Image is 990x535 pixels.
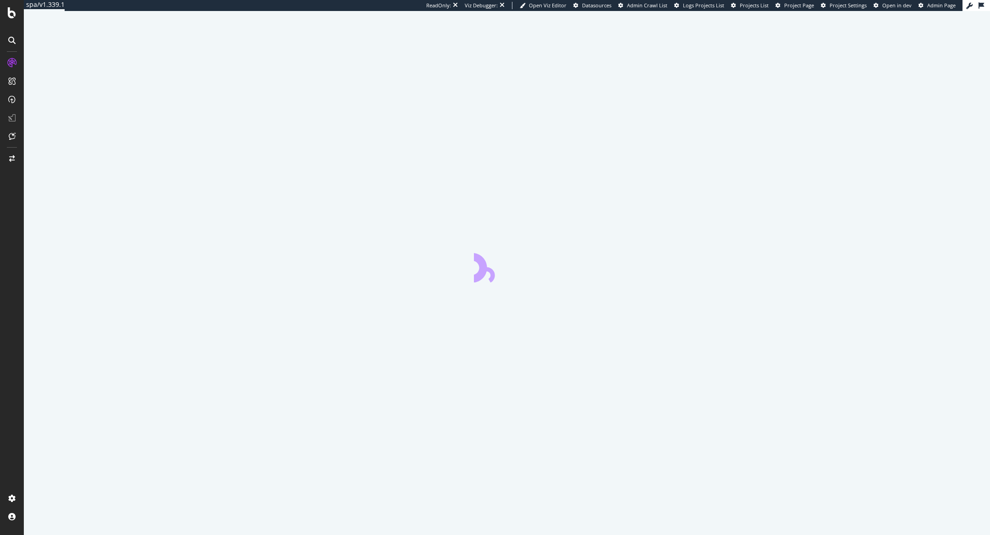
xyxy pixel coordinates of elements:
[683,2,724,9] span: Logs Projects List
[627,2,667,9] span: Admin Crawl List
[474,249,540,282] div: animation
[582,2,611,9] span: Datasources
[775,2,814,9] a: Project Page
[426,2,451,9] div: ReadOnly:
[882,2,912,9] span: Open in dev
[830,2,867,9] span: Project Settings
[927,2,956,9] span: Admin Page
[731,2,769,9] a: Projects List
[529,2,566,9] span: Open Viz Editor
[740,2,769,9] span: Projects List
[465,2,498,9] div: Viz Debugger:
[874,2,912,9] a: Open in dev
[918,2,956,9] a: Admin Page
[618,2,667,9] a: Admin Crawl List
[784,2,814,9] span: Project Page
[821,2,867,9] a: Project Settings
[573,2,611,9] a: Datasources
[520,2,566,9] a: Open Viz Editor
[674,2,724,9] a: Logs Projects List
